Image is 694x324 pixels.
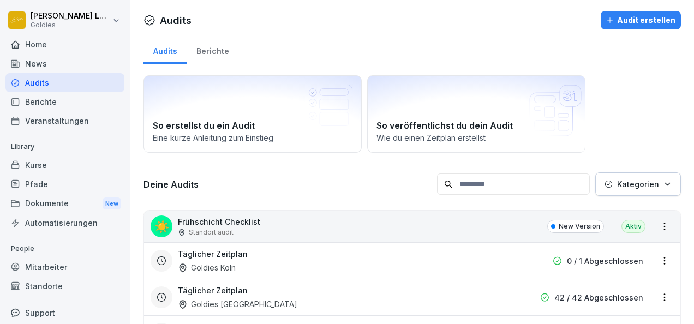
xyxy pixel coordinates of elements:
a: Pfade [5,175,124,194]
a: Veranstaltungen [5,111,124,130]
div: ☀️ [151,215,172,237]
p: Frühschicht Checklist [178,216,260,227]
a: Audits [5,73,124,92]
a: Mitarbeiter [5,257,124,277]
a: Home [5,35,124,54]
p: New Version [559,221,600,231]
div: Goldies [GEOGRAPHIC_DATA] [178,298,297,310]
p: 0 / 1 Abgeschlossen [567,255,643,267]
h2: So veröffentlichst du dein Audit [376,119,576,132]
div: Audit erstellen [606,14,675,26]
a: Berichte [187,36,238,64]
p: Wie du einen Zeitplan erstellst [376,132,576,143]
h2: So erstellst du ein Audit [153,119,352,132]
h3: Täglicher Zeitplan [178,248,248,260]
a: Standorte [5,277,124,296]
p: Kategorien [617,178,659,190]
div: Dokumente [5,194,124,214]
p: [PERSON_NAME] Loska [31,11,110,21]
a: News [5,54,124,73]
p: Goldies [31,21,110,29]
p: People [5,240,124,257]
a: Berichte [5,92,124,111]
p: Standort audit [189,227,234,237]
h3: Täglicher Zeitplan [178,285,248,296]
button: Kategorien [595,172,681,196]
p: 42 / 42 Abgeschlossen [554,292,643,303]
div: New [103,197,121,210]
a: DokumenteNew [5,194,124,214]
div: Goldies Köln [178,262,236,273]
button: Audit erstellen [601,11,681,29]
a: So erstellst du ein AuditEine kurze Anleitung zum Einstieg [143,75,362,153]
a: Automatisierungen [5,213,124,232]
p: Eine kurze Anleitung zum Einstieg [153,132,352,143]
p: Library [5,138,124,155]
h1: Audits [160,13,192,28]
h3: Deine Audits [143,178,432,190]
a: Audits [143,36,187,64]
a: Kurse [5,155,124,175]
div: Aktiv [621,220,645,233]
a: So veröffentlichst du dein AuditWie du einen Zeitplan erstellst [367,75,585,153]
div: Support [5,303,124,322]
